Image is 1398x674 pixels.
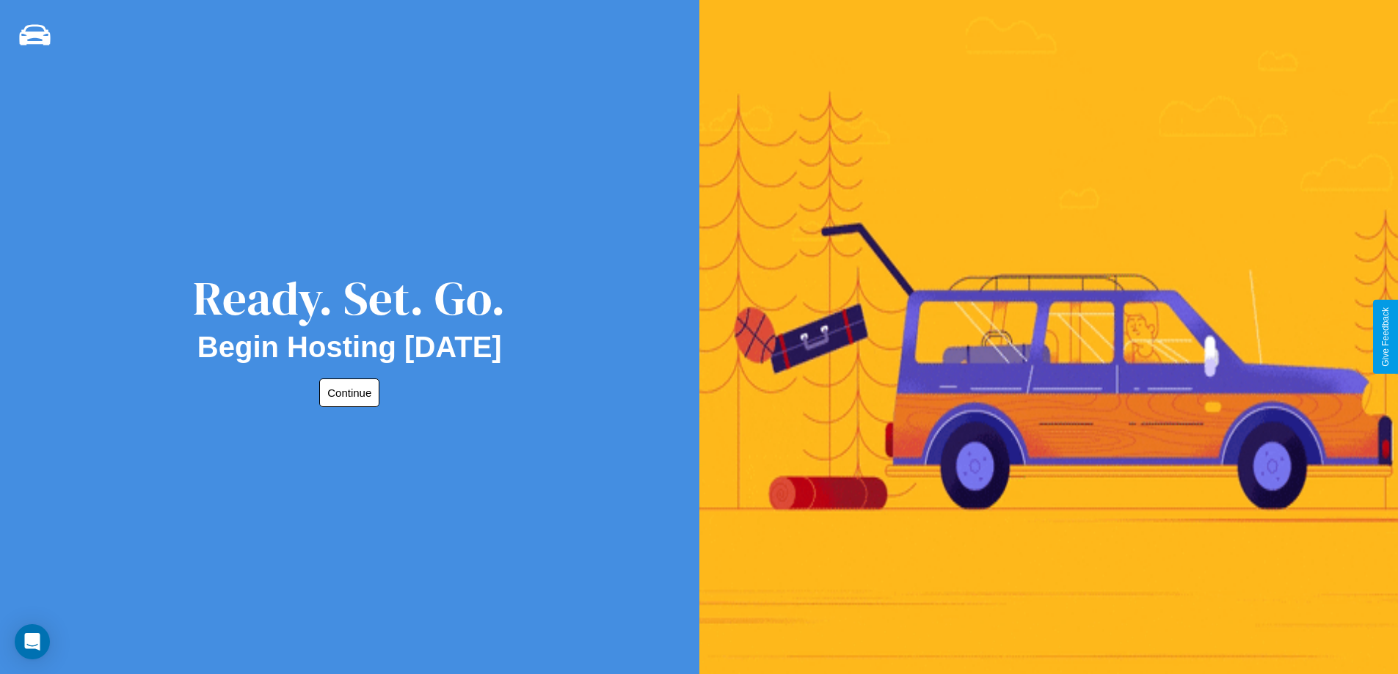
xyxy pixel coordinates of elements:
div: Ready. Set. Go. [193,265,506,331]
button: Continue [319,378,379,407]
div: Give Feedback [1380,307,1391,367]
h2: Begin Hosting [DATE] [197,331,502,364]
div: Open Intercom Messenger [15,624,50,659]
